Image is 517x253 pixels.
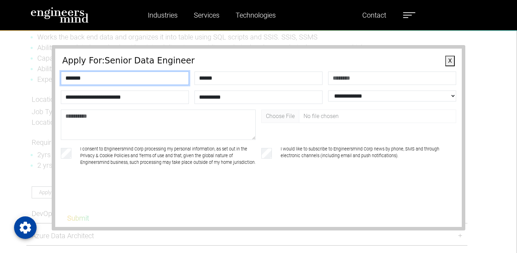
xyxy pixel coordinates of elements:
[359,7,389,23] a: Contact
[145,7,180,23] a: Industries
[191,7,222,23] a: Services
[445,56,455,66] button: X
[62,183,169,211] iframe: reCAPTCHA
[62,56,455,66] h4: Apply For: Senior Data Engineer
[80,146,256,166] label: I consent to Engineersmind Corp processing my personal information, as set out in the Privacy & C...
[233,7,279,23] a: Technologies
[281,146,456,166] label: I would like to subscribe to Engineersmind Corp news by phone, SMS and through electronic channel...
[31,7,89,23] img: logo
